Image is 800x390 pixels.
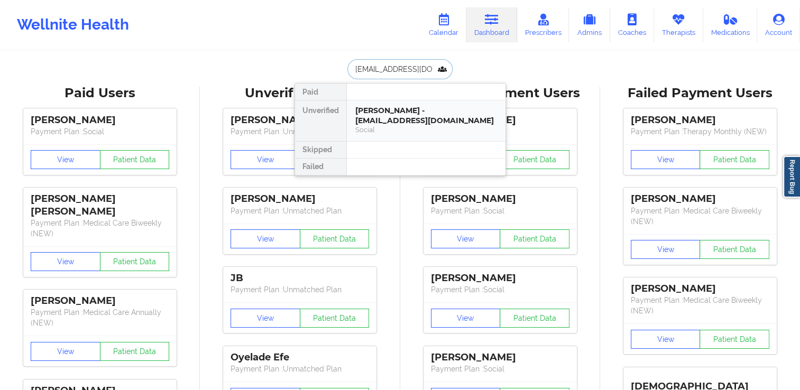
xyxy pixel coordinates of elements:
[231,364,369,374] p: Payment Plan : Unmatched Plan
[31,307,169,328] p: Payment Plan : Medical Care Annually (NEW)
[100,342,170,361] button: Patient Data
[631,330,701,349] button: View
[31,193,169,217] div: [PERSON_NAME] [PERSON_NAME]
[654,7,703,42] a: Therapists
[700,240,769,259] button: Patient Data
[231,229,300,248] button: View
[608,85,793,101] div: Failed Payment Users
[631,126,769,137] p: Payment Plan : Therapy Monthly (NEW)
[31,126,169,137] p: Payment Plan : Social
[631,206,769,227] p: Payment Plan : Medical Care Biweekly (NEW)
[700,150,769,169] button: Patient Data
[431,229,501,248] button: View
[207,85,392,101] div: Unverified Users
[231,114,369,126] div: [PERSON_NAME]
[31,342,100,361] button: View
[431,193,569,205] div: [PERSON_NAME]
[500,309,569,328] button: Patient Data
[231,150,300,169] button: View
[295,100,346,142] div: Unverified
[631,193,769,205] div: [PERSON_NAME]
[631,114,769,126] div: [PERSON_NAME]
[431,351,569,364] div: [PERSON_NAME]
[569,7,610,42] a: Admins
[295,83,346,100] div: Paid
[500,150,569,169] button: Patient Data
[757,7,800,42] a: Account
[7,85,192,101] div: Paid Users
[231,206,369,216] p: Payment Plan : Unmatched Plan
[431,272,569,284] div: [PERSON_NAME]
[100,252,170,271] button: Patient Data
[783,156,800,198] a: Report Bug
[231,351,369,364] div: Oyelade Efe
[295,142,346,159] div: Skipped
[431,364,569,374] p: Payment Plan : Social
[231,309,300,328] button: View
[500,229,569,248] button: Patient Data
[703,7,758,42] a: Medications
[300,229,370,248] button: Patient Data
[631,295,769,316] p: Payment Plan : Medical Care Biweekly (NEW)
[517,7,569,42] a: Prescribers
[31,150,100,169] button: View
[466,7,517,42] a: Dashboard
[231,193,369,205] div: [PERSON_NAME]
[631,150,701,169] button: View
[300,309,370,328] button: Patient Data
[31,114,169,126] div: [PERSON_NAME]
[431,206,569,216] p: Payment Plan : Social
[231,272,369,284] div: JB
[295,159,346,175] div: Failed
[355,125,497,134] div: Social
[431,284,569,295] p: Payment Plan : Social
[31,295,169,307] div: [PERSON_NAME]
[100,150,170,169] button: Patient Data
[355,106,497,125] div: [PERSON_NAME] - [EMAIL_ADDRESS][DOMAIN_NAME]
[631,283,769,295] div: [PERSON_NAME]
[231,126,369,137] p: Payment Plan : Unmatched Plan
[231,284,369,295] p: Payment Plan : Unmatched Plan
[31,252,100,271] button: View
[610,7,654,42] a: Coaches
[700,330,769,349] button: Patient Data
[631,240,701,259] button: View
[431,309,501,328] button: View
[421,7,466,42] a: Calendar
[31,218,169,239] p: Payment Plan : Medical Care Biweekly (NEW)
